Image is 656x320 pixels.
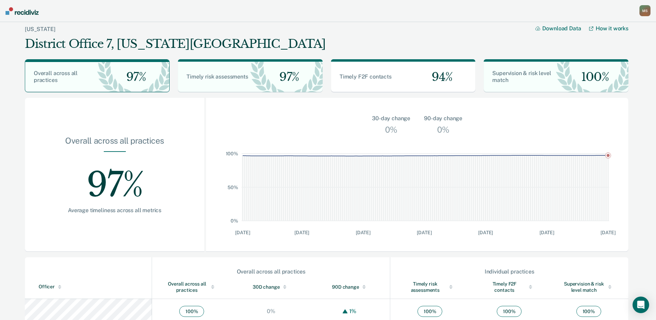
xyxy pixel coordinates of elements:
[6,7,39,15] img: Recidiviz
[245,284,297,290] div: 30D change
[576,70,609,84] span: 100%
[424,114,462,123] div: 90-day change
[356,230,371,235] text: [DATE]
[492,70,551,83] span: Supervision & risk level match
[497,306,522,317] span: 100 %
[372,114,410,123] div: 30-day change
[25,37,325,51] div: District Office 7, [US_STATE][GEOGRAPHIC_DATA]
[47,136,182,151] div: Overall across all practices
[231,275,311,299] th: Toggle SortBy
[404,281,456,293] div: Timely risk assessments
[535,25,589,32] button: Download Data
[166,281,218,293] div: Overall across all practices
[563,281,615,293] div: Supervision & risk level match
[483,281,535,293] div: Timely F2F contacts
[186,73,248,80] span: Timely risk assessments
[539,230,554,235] text: [DATE]
[390,275,470,299] th: Toggle SortBy
[478,230,493,235] text: [DATE]
[325,284,376,290] div: 90D change
[265,308,277,314] div: 0%
[426,70,453,84] span: 94%
[25,275,152,299] th: Toggle SortBy
[34,70,78,83] span: Overall across all practices
[391,268,628,275] div: Individual practices
[39,284,149,290] div: Officer
[633,297,649,313] div: Open Intercom Messenger
[347,308,359,314] div: 1%
[235,230,250,235] text: [DATE]
[25,26,55,32] a: [US_STATE]
[601,230,616,235] text: [DATE]
[417,306,442,317] span: 100 %
[639,5,650,16] button: MS
[639,5,650,16] div: M S
[152,275,231,299] th: Toggle SortBy
[470,275,549,299] th: Toggle SortBy
[383,123,399,136] div: 0%
[576,306,601,317] span: 100 %
[311,275,390,299] th: Toggle SortBy
[47,207,182,214] div: Average timeliness across all metrics
[435,123,451,136] div: 0%
[340,73,392,80] span: Timely F2F contacts
[589,25,628,32] a: How it works
[179,306,204,317] span: 100 %
[417,230,432,235] text: [DATE]
[152,268,390,275] div: Overall across all practices
[121,70,146,84] span: 97%
[294,230,309,235] text: [DATE]
[47,152,182,207] div: 97%
[274,70,299,84] span: 97%
[549,275,628,299] th: Toggle SortBy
